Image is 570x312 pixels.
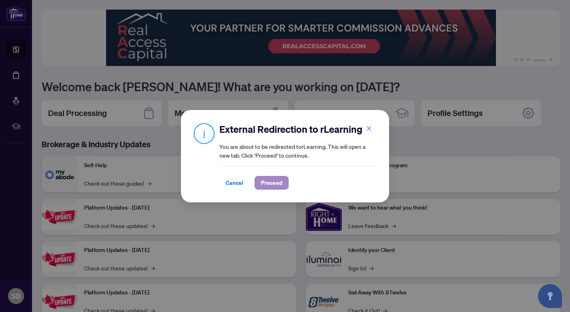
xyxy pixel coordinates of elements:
[194,123,215,144] img: Info Icon
[226,176,243,189] span: Cancel
[219,123,376,136] h2: External Redirection to rLearning
[255,176,289,190] button: Proceed
[219,123,376,190] div: You are about to be redirected to rLearning . This will open a new tab. Click ‘Proceed’ to continue.
[219,176,250,190] button: Cancel
[261,176,282,189] span: Proceed
[538,284,562,308] button: Open asap
[366,126,372,131] span: close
